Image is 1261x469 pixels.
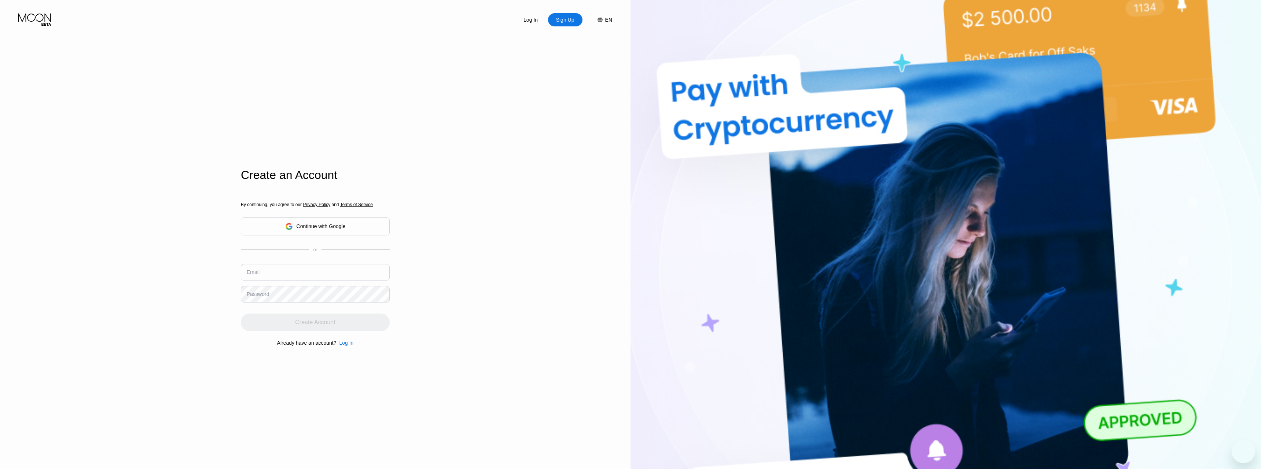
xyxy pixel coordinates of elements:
div: Log In [336,340,353,346]
div: Sign Up [555,16,575,23]
div: Continue with Google [241,217,390,235]
div: Email [247,269,260,275]
div: EN [605,17,612,23]
iframe: Button to launch messaging window [1232,440,1255,463]
div: Sign Up [548,13,582,26]
div: Password [247,291,269,297]
div: Log In [514,13,548,26]
div: Log In [339,340,353,346]
span: and [330,202,340,207]
div: Already have an account? [277,340,337,346]
div: Create an Account [241,168,390,182]
div: By continuing, you agree to our [241,202,390,207]
span: Privacy Policy [303,202,330,207]
div: Log In [523,16,538,23]
div: Continue with Google [297,223,346,229]
span: Terms of Service [340,202,373,207]
div: or [313,247,317,252]
div: EN [590,13,612,26]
